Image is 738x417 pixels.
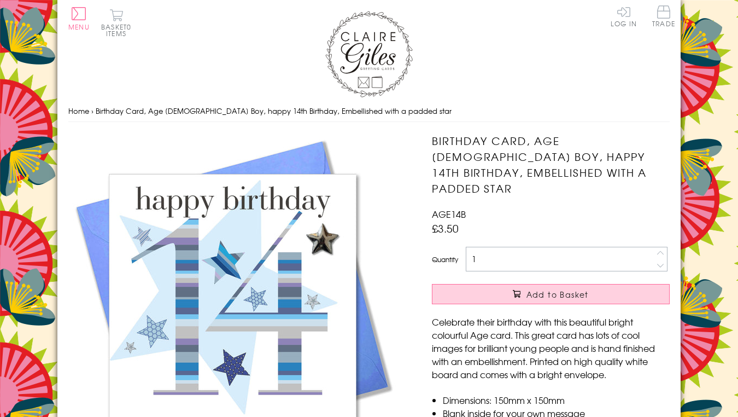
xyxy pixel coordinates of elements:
[432,284,670,304] button: Add to Basket
[432,207,466,221] span: AGE14B
[101,9,131,37] button: Basket0 items
[325,11,413,97] img: Claire Giles Greetings Cards
[652,5,675,27] span: Trade
[652,5,675,29] a: Trade
[91,106,93,116] span: ›
[432,254,458,264] label: Quantity
[68,106,89,116] a: Home
[432,315,670,381] p: Celebrate their birthday with this beautiful bright colourful Age card. This great card has lots ...
[432,133,670,196] h1: Birthday Card, Age [DEMOGRAPHIC_DATA] Boy, happy 14th Birthday, Embellished with a padded star
[68,22,90,32] span: Menu
[432,221,459,236] span: £3.50
[68,100,670,123] nav: breadcrumbs
[526,289,589,300] span: Add to Basket
[443,393,670,407] li: Dimensions: 150mm x 150mm
[106,22,131,38] span: 0 items
[68,7,90,30] button: Menu
[611,5,637,27] a: Log In
[96,106,452,116] span: Birthday Card, Age [DEMOGRAPHIC_DATA] Boy, happy 14th Birthday, Embellished with a padded star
